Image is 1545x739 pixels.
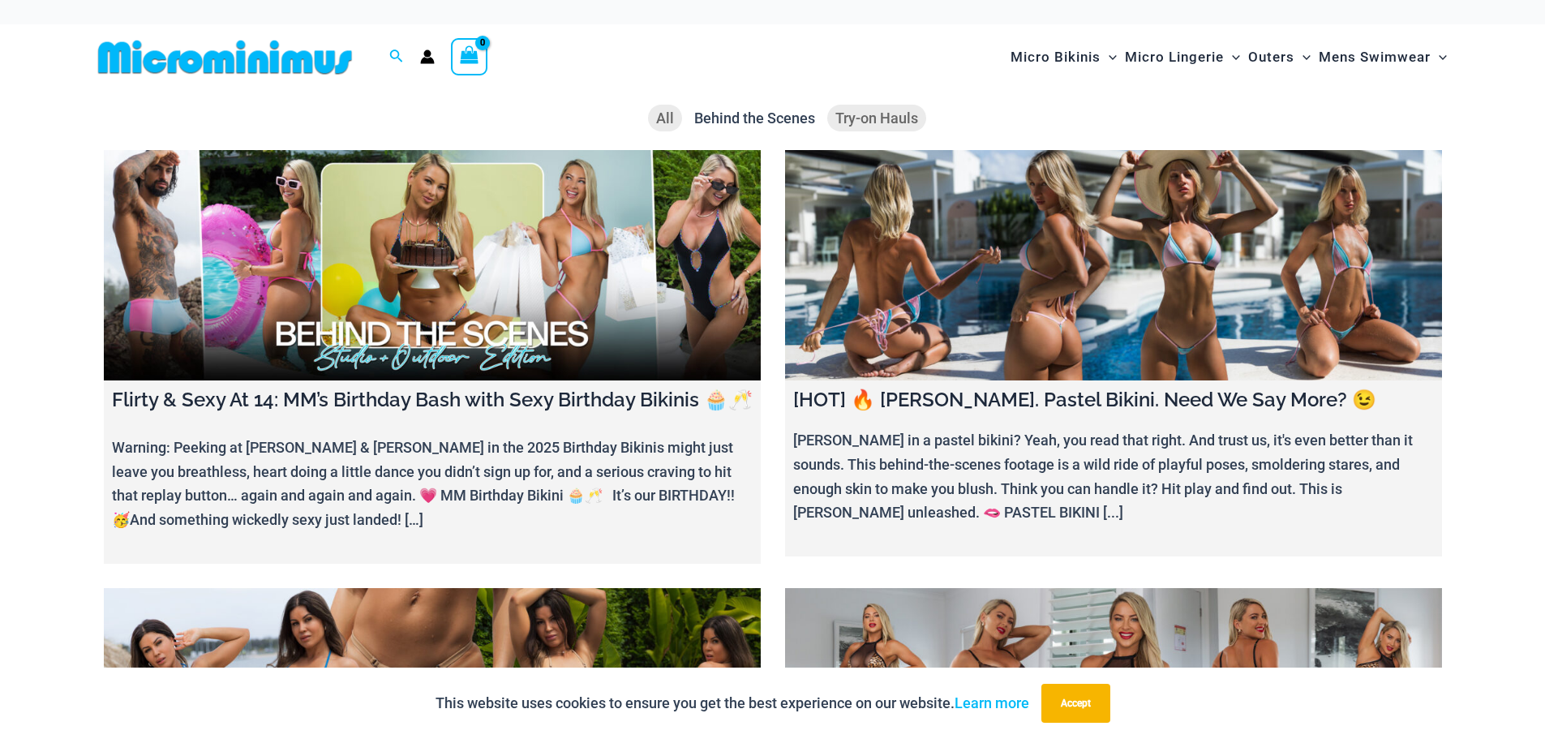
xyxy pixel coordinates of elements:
[104,150,761,380] a: Flirty & Sexy At 14: MM’s Birthday Bash with Sexy Birthday Bikinis 🧁🥂
[1315,32,1451,82] a: Mens SwimwearMenu ToggleMenu Toggle
[389,47,404,67] a: Search icon link
[656,110,674,127] span: All
[451,38,488,75] a: View Shopping Cart, empty
[112,436,753,532] p: Warning: Peeking at [PERSON_NAME] & [PERSON_NAME] in the 2025 Birthday Bikinis might just leave y...
[1004,30,1454,84] nav: Site Navigation
[1011,37,1101,78] span: Micro Bikinis
[1224,37,1240,78] span: Menu Toggle
[1006,32,1121,82] a: Micro BikinisMenu ToggleMenu Toggle
[112,389,753,412] h4: Flirty & Sexy At 14: MM’s Birthday Bash with Sexy Birthday Bikinis 🧁🥂
[1248,37,1294,78] span: Outers
[955,694,1029,711] a: Learn more
[1431,37,1447,78] span: Menu Toggle
[793,428,1434,525] p: [PERSON_NAME] in a pastel bikini? Yeah, you read that right. And trust us, it's even better than ...
[785,150,1442,380] a: [HOT] 🔥 Olivia. Pastel Bikini. Need We Say More? 😉
[1125,37,1224,78] span: Micro Lingerie
[1244,32,1315,82] a: OutersMenu ToggleMenu Toggle
[92,39,358,75] img: MM SHOP LOGO FLAT
[420,49,435,64] a: Account icon link
[694,110,815,127] span: Behind the Scenes
[793,389,1434,412] h4: [HOT] 🔥 [PERSON_NAME]. Pastel Bikini. Need We Say More? 😉
[1319,37,1431,78] span: Mens Swimwear
[1041,684,1110,723] button: Accept
[436,691,1029,715] p: This website uses cookies to ensure you get the best experience on our website.
[835,110,918,127] span: Try-on Hauls
[1121,32,1244,82] a: Micro LingerieMenu ToggleMenu Toggle
[1294,37,1311,78] span: Menu Toggle
[1101,37,1117,78] span: Menu Toggle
